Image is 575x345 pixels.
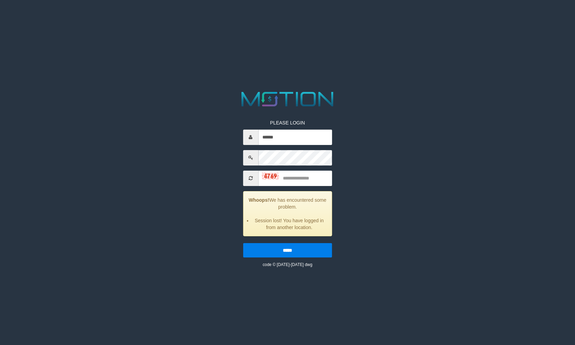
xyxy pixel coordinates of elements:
[262,173,279,180] img: captcha
[243,119,332,126] p: PLEASE LOGIN
[243,191,332,236] div: We has encountered some problem.
[263,262,312,267] small: code © [DATE]-[DATE] dwg
[252,217,326,231] li: Session lost! You have logged in from another location.
[249,197,269,203] strong: Whoops!
[237,89,338,109] img: MOTION_logo.png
